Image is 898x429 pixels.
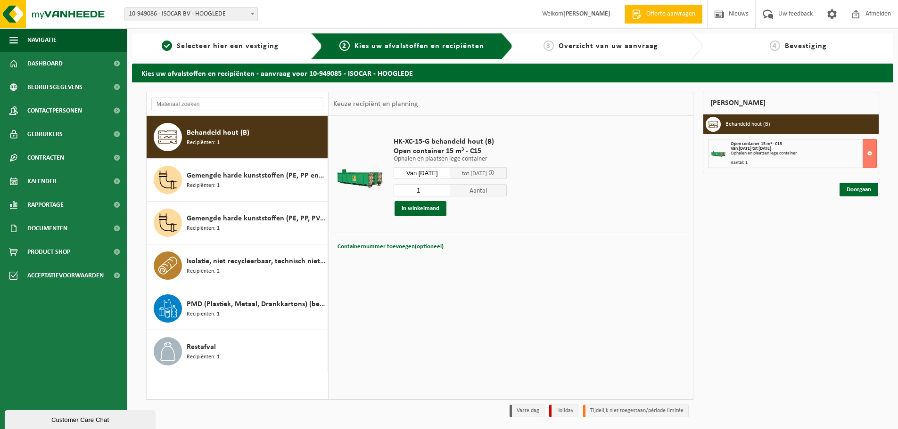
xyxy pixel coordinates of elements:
[187,256,325,267] span: Isolatie, niet recycleerbaar, technisch niet verbrandbaar (brandbaar)
[394,137,507,146] span: HK-XC-15-G behandeld hout (B)
[731,146,771,151] strong: Van [DATE] tot [DATE]
[27,193,64,217] span: Rapportage
[354,42,484,50] span: Kies uw afvalstoffen en recipiënten
[147,287,328,330] button: PMD (Plastiek, Metaal, Drankkartons) (bedrijven) Recipiënten: 1
[187,127,249,138] span: Behandeld hout (B)
[187,299,325,310] span: PMD (Plastiek, Metaal, Drankkartons) (bedrijven)
[731,141,782,146] span: Open container 15 m³ - C15
[27,264,104,287] span: Acceptatievoorwaarden
[339,40,350,51] span: 2
[187,170,325,181] span: Gemengde harde kunststoffen (PE, PP en PVC), recycleerbaar (industrieel)
[187,341,216,353] span: Restafval
[27,52,63,75] span: Dashboard
[583,405,689,417] li: Tijdelijk niet toegestaan/période limitée
[840,183,878,196] a: Doorgaan
[137,40,304,52] a: 1Selecteer hier een vestiging
[187,353,220,362] span: Recipiënten: 1
[187,138,220,147] span: Recipiënten: 1
[187,213,325,224] span: Gemengde harde kunststoffen (PE, PP, PVC, ABS, PC, PA, ...), recycleerbaar (industriel)
[162,40,172,51] span: 1
[187,224,220,233] span: Recipiënten: 1
[644,9,698,19] span: Offerte aanvragen
[27,146,64,170] span: Contracten
[785,42,827,50] span: Bevestiging
[27,170,57,193] span: Kalender
[187,310,220,319] span: Recipiënten: 1
[703,92,879,114] div: [PERSON_NAME]
[147,202,328,244] button: Gemengde harde kunststoffen (PE, PP, PVC, ABS, PC, PA, ...), recycleerbaar (industriel) Recipiënt...
[329,92,423,116] div: Keuze recipiënt en planning
[27,75,82,99] span: Bedrijfsgegevens
[125,8,257,21] span: 10-949086 - ISOCAR BV - HOOGLEDE
[510,405,544,417] li: Vaste dag
[5,408,157,429] iframe: chat widget
[147,159,328,202] button: Gemengde harde kunststoffen (PE, PP en PVC), recycleerbaar (industrieel) Recipiënten: 1
[147,244,328,287] button: Isolatie, niet recycleerbaar, technisch niet verbrandbaar (brandbaar) Recipiënten: 2
[725,117,770,132] h3: Behandeld hout (B)
[394,146,507,156] span: Open container 15 m³ - C15
[770,40,780,51] span: 4
[187,181,220,190] span: Recipiënten: 1
[563,10,610,17] strong: [PERSON_NAME]
[731,161,876,165] div: Aantal: 1
[462,170,487,177] span: tot [DATE]
[625,5,702,24] a: Offerte aanvragen
[27,240,70,264] span: Product Shop
[27,28,57,52] span: Navigatie
[27,122,63,146] span: Gebruikers
[124,7,258,21] span: 10-949086 - ISOCAR BV - HOOGLEDE
[395,201,446,216] button: In winkelmand
[394,156,507,162] p: Ophalen en plaatsen lege container
[731,151,876,156] div: Ophalen en plaatsen lege container
[559,42,658,50] span: Overzicht van uw aanvraag
[27,99,82,122] span: Contactpersonen
[147,116,328,159] button: Behandeld hout (B) Recipiënten: 1
[132,64,893,82] h2: Kies uw afvalstoffen en recipiënten - aanvraag voor 10-949085 - ISOCAR - HOOGLEDE
[151,97,323,111] input: Materiaal zoeken
[27,217,67,240] span: Documenten
[147,330,328,372] button: Restafval Recipiënten: 1
[394,167,450,179] input: Selecteer datum
[177,42,279,50] span: Selecteer hier een vestiging
[187,267,220,276] span: Recipiënten: 2
[450,184,507,196] span: Aantal
[337,240,445,253] button: Containernummer toevoegen(optioneel)
[338,243,444,250] span: Containernummer toevoegen(optioneel)
[544,40,554,51] span: 3
[549,405,578,417] li: Holiday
